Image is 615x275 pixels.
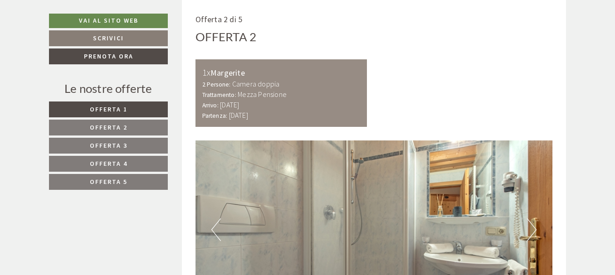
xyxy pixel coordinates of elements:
span: Offerta 1 [90,105,127,113]
b: 1x [202,67,210,78]
div: Margerite [202,66,361,79]
b: [DATE] [229,111,248,120]
small: 2 Persone: [202,81,231,88]
span: Offerta 4 [90,159,127,168]
button: Next [527,218,537,241]
b: Mezza Pensione [238,90,287,99]
a: Scrivici [49,30,168,46]
small: Trattamento: [202,91,236,99]
a: Vai al sito web [49,14,168,28]
div: Le nostre offerte [49,80,168,97]
span: Offerta 3 [90,141,127,150]
small: 18:00 [14,44,137,51]
b: Camera doppia [232,79,280,88]
button: Previous [211,218,221,241]
div: Offerta 2 [195,29,257,45]
span: Offerta 2 [90,123,127,131]
div: [GEOGRAPHIC_DATA] [14,27,137,34]
span: Offerta 2 di 5 [195,14,243,24]
b: [DATE] [220,100,239,109]
span: Offerta 5 [90,178,127,186]
small: Partenza: [202,112,228,120]
small: Arrivo: [202,101,219,109]
div: lunedì [161,7,196,23]
button: Invia [312,239,357,255]
a: Prenota ora [49,48,168,64]
div: Buon giorno, come possiamo aiutarla? [7,25,142,53]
